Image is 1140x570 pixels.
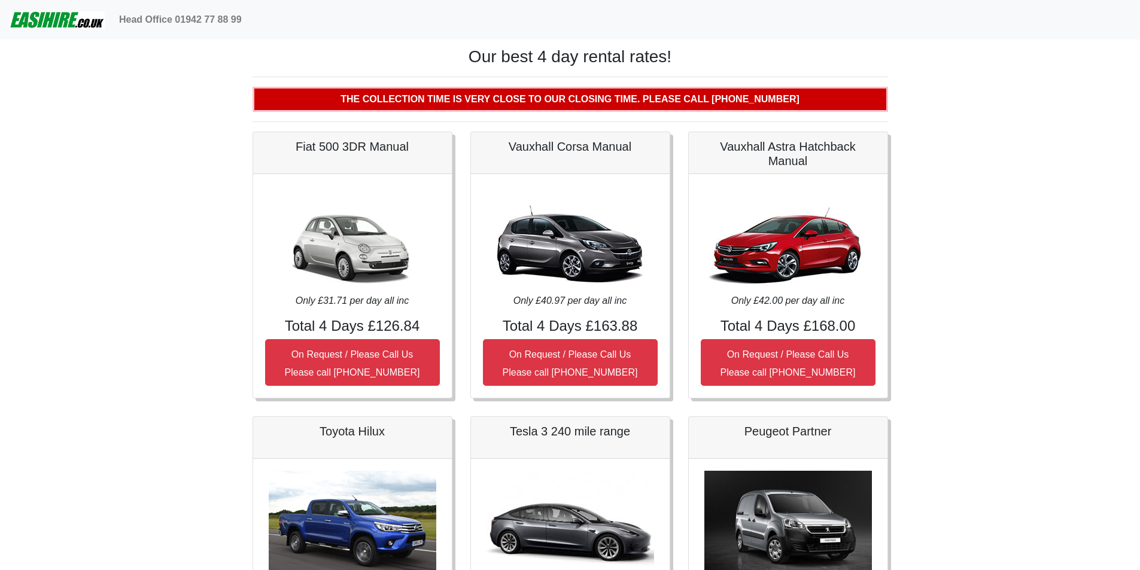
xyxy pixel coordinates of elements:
b: The collection time is very close to our closing time. Please call [PHONE_NUMBER] [341,94,799,104]
img: Vauxhall Corsa Manual [487,186,654,294]
small: On Request / Please Call Us Please call [PHONE_NUMBER] [503,349,638,377]
h5: Peugeot Partner [701,424,875,438]
h4: Total 4 Days £126.84 [265,318,440,335]
h4: Total 4 Days £163.88 [483,318,658,335]
b: Head Office 01942 77 88 99 [119,14,242,25]
i: Only £31.71 per day all inc [296,295,409,306]
img: easihire_logo_small.png [10,8,105,32]
button: On Request / Please Call UsPlease call [PHONE_NUMBER] [265,339,440,386]
h5: Vauxhall Astra Hatchback Manual [701,139,875,168]
button: On Request / Please Call UsPlease call [PHONE_NUMBER] [483,339,658,386]
h1: Our best 4 day rental rates! [253,47,888,67]
i: Only £42.00 per day all inc [731,295,844,306]
h4: Total 4 Days £168.00 [701,318,875,335]
i: Only £40.97 per day all inc [513,295,627,306]
small: On Request / Please Call Us Please call [PHONE_NUMBER] [285,349,420,377]
small: On Request / Please Call Us Please call [PHONE_NUMBER] [721,349,856,377]
img: Vauxhall Astra Hatchback Manual [704,186,872,294]
h5: Fiat 500 3DR Manual [265,139,440,154]
h5: Vauxhall Corsa Manual [483,139,658,154]
img: Fiat 500 3DR Manual [269,186,436,294]
h5: Tesla 3 240 mile range [483,424,658,438]
h5: Toyota Hilux [265,424,440,438]
a: Head Office 01942 77 88 99 [114,8,247,32]
button: On Request / Please Call UsPlease call [PHONE_NUMBER] [701,339,875,386]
